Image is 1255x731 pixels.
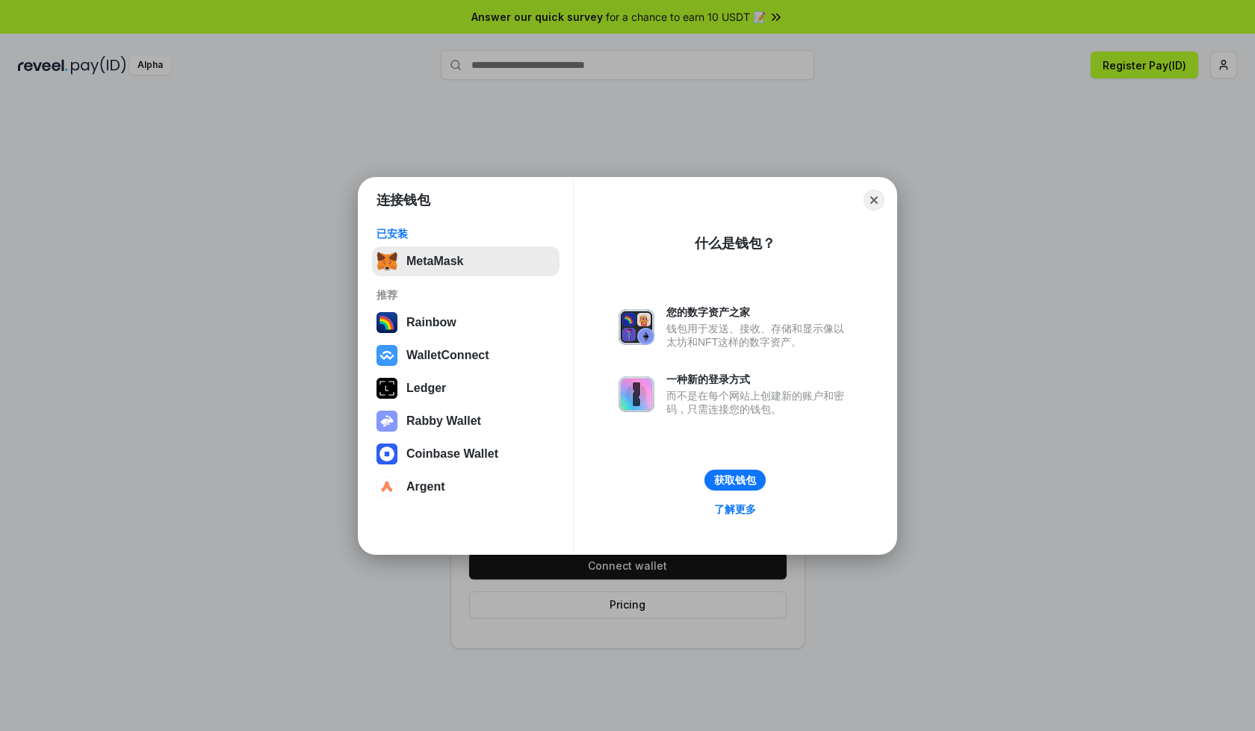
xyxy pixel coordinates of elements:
[372,308,560,337] button: Rainbow
[376,227,555,240] div: 已安装
[376,191,430,209] h1: 连接钱包
[372,472,560,502] button: Argent
[406,447,498,461] div: Coinbase Wallet
[619,309,654,345] img: svg+xml,%3Csvg%20xmlns%3D%22http%3A%2F%2Fwww.w3.org%2F2000%2Fsvg%22%20fill%3D%22none%22%20viewBox...
[406,255,463,268] div: MetaMask
[376,411,397,432] img: svg+xml,%3Csvg%20xmlns%3D%22http%3A%2F%2Fwww.w3.org%2F2000%2Fsvg%22%20fill%3D%22none%22%20viewBox...
[376,444,397,464] img: svg+xml,%3Csvg%20width%3D%2228%22%20height%3D%2228%22%20viewBox%3D%220%200%2028%2028%22%20fill%3D...
[406,382,446,395] div: Ledger
[666,373,852,386] div: 一种新的登录方式
[714,503,756,516] div: 了解更多
[406,316,456,329] div: Rainbow
[406,349,489,362] div: WalletConnect
[705,500,765,519] a: 了解更多
[376,251,397,272] img: svg+xml,%3Csvg%20fill%3D%22none%22%20height%3D%2233%22%20viewBox%3D%220%200%2035%2033%22%20width%...
[406,480,445,494] div: Argent
[666,305,852,319] div: 您的数字资产之家
[376,476,397,497] img: svg+xml,%3Csvg%20width%3D%2228%22%20height%3D%2228%22%20viewBox%3D%220%200%2028%2028%22%20fill%3D...
[372,439,560,469] button: Coinbase Wallet
[714,473,756,487] div: 获取钱包
[376,312,397,333] img: svg+xml,%3Csvg%20width%3D%22120%22%20height%3D%22120%22%20viewBox%3D%220%200%20120%20120%22%20fil...
[376,378,397,399] img: svg+xml,%3Csvg%20xmlns%3D%22http%3A%2F%2Fwww.w3.org%2F2000%2Fsvg%22%20width%3D%2228%22%20height%3...
[864,190,884,211] button: Close
[695,234,775,252] div: 什么是钱包？
[376,288,555,302] div: 推荐
[372,340,560,370] button: WalletConnect
[704,470,766,491] button: 获取钱包
[666,322,852,349] div: 钱包用于发送、接收、存储和显示像以太坊和NFT这样的数字资产。
[372,406,560,436] button: Rabby Wallet
[666,389,852,416] div: 而不是在每个网站上创建新的账户和密码，只需连接您的钱包。
[376,345,397,366] img: svg+xml,%3Csvg%20width%3D%2228%22%20height%3D%2228%22%20viewBox%3D%220%200%2028%2028%22%20fill%3D...
[406,414,481,428] div: Rabby Wallet
[372,373,560,403] button: Ledger
[372,246,560,276] button: MetaMask
[619,376,654,412] img: svg+xml,%3Csvg%20xmlns%3D%22http%3A%2F%2Fwww.w3.org%2F2000%2Fsvg%22%20fill%3D%22none%22%20viewBox...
